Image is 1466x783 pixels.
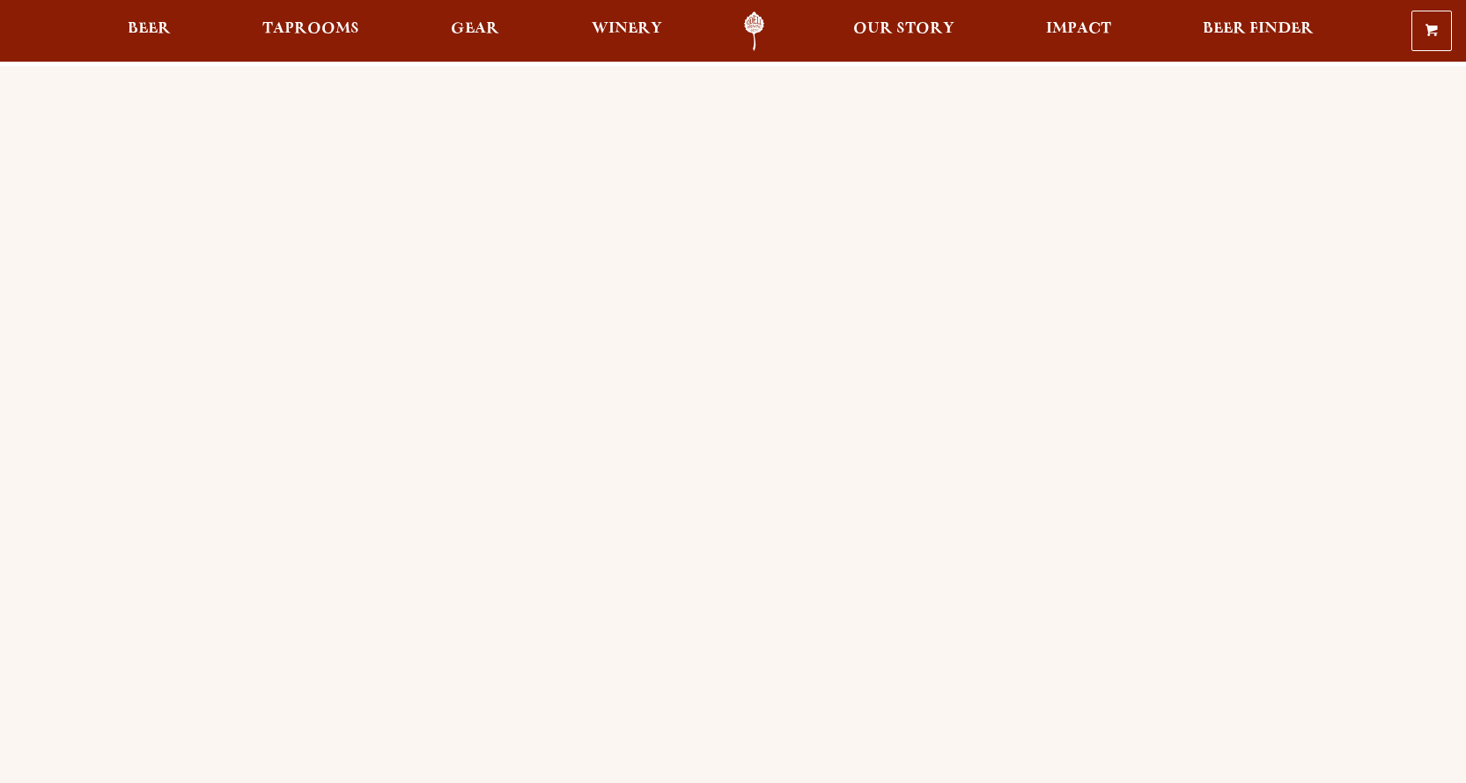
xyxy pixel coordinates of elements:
[1203,22,1314,36] span: Beer Finder
[116,11,182,51] a: Beer
[1035,11,1123,51] a: Impact
[128,22,171,36] span: Beer
[439,11,511,51] a: Gear
[262,22,359,36] span: Taprooms
[842,11,966,51] a: Our Story
[853,22,954,36] span: Our Story
[451,22,499,36] span: Gear
[592,22,662,36] span: Winery
[1046,22,1111,36] span: Impact
[721,11,787,51] a: Odell Home
[1191,11,1325,51] a: Beer Finder
[580,11,674,51] a: Winery
[251,11,371,51] a: Taprooms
